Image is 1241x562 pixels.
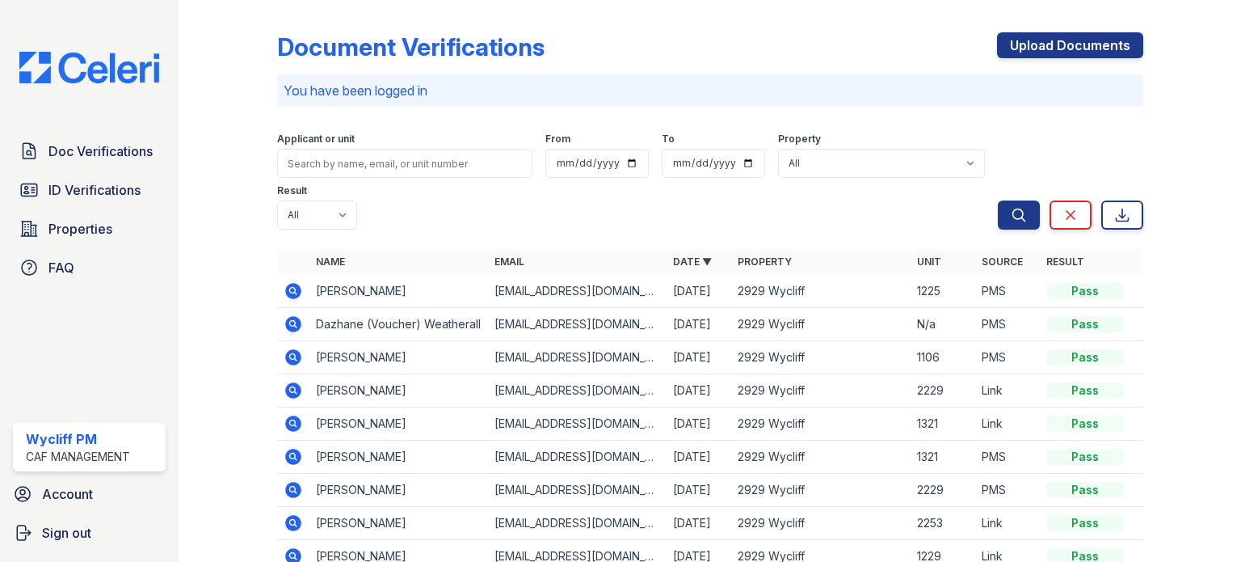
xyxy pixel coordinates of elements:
[309,474,488,507] td: [PERSON_NAME]
[997,32,1143,58] a: Upload Documents
[911,374,975,408] td: 2229
[731,474,910,507] td: 2929 Wycliff
[488,374,667,408] td: [EMAIL_ADDRESS][DOMAIN_NAME]
[6,517,172,549] a: Sign out
[1046,416,1124,432] div: Pass
[309,507,488,540] td: [PERSON_NAME]
[13,213,166,245] a: Properties
[667,308,731,341] td: [DATE]
[731,408,910,441] td: 2929 Wycliff
[667,441,731,474] td: [DATE]
[662,133,675,146] label: To
[1046,449,1124,465] div: Pass
[1046,349,1124,366] div: Pass
[545,133,570,146] label: From
[6,52,172,83] img: CE_Logo_Blue-a8612792a0a2168367f1c8372b55b34899dd931a85d93a1a3d3e32e68fde9ad4.png
[911,408,975,441] td: 1321
[1046,283,1124,299] div: Pass
[13,174,166,206] a: ID Verifications
[26,449,130,465] div: CAF Management
[1046,482,1124,498] div: Pass
[42,484,93,504] span: Account
[778,133,821,146] label: Property
[738,256,792,268] a: Property
[42,523,91,543] span: Sign out
[488,341,667,374] td: [EMAIL_ADDRESS][DOMAIN_NAME]
[975,275,1040,308] td: PMS
[488,474,667,507] td: [EMAIL_ADDRESS][DOMAIN_NAME]
[309,308,488,341] td: Dazhane (Voucher) Weatherall
[731,374,910,408] td: 2929 Wycliff
[1046,316,1124,332] div: Pass
[911,474,975,507] td: 2229
[731,341,910,374] td: 2929 Wycliff
[277,149,532,178] input: Search by name, email, or unit number
[667,341,731,374] td: [DATE]
[309,441,488,474] td: [PERSON_NAME]
[277,133,355,146] label: Applicant or unit
[667,374,731,408] td: [DATE]
[667,474,731,507] td: [DATE]
[1046,382,1124,399] div: Pass
[488,275,667,308] td: [EMAIL_ADDRESS][DOMAIN_NAME]
[917,256,941,268] a: Unit
[48,219,112,239] span: Properties
[911,275,975,308] td: 1225
[667,408,731,441] td: [DATE]
[309,341,488,374] td: [PERSON_NAME]
[731,441,910,474] td: 2929 Wycliff
[488,507,667,540] td: [EMAIL_ADDRESS][DOMAIN_NAME]
[975,408,1040,441] td: Link
[673,256,712,268] a: Date ▼
[911,308,975,341] td: N/a
[309,374,488,408] td: [PERSON_NAME]
[277,32,545,61] div: Document Verifications
[13,135,166,167] a: Doc Verifications
[975,341,1040,374] td: PMS
[13,251,166,284] a: FAQ
[488,308,667,341] td: [EMAIL_ADDRESS][DOMAIN_NAME]
[494,256,524,268] a: Email
[309,408,488,441] td: [PERSON_NAME]
[309,275,488,308] td: [PERSON_NAME]
[277,184,307,197] label: Result
[48,180,141,200] span: ID Verifications
[667,507,731,540] td: [DATE]
[1046,515,1124,531] div: Pass
[975,441,1040,474] td: PMS
[731,308,910,341] td: 2929 Wycliff
[488,441,667,474] td: [EMAIL_ADDRESS][DOMAIN_NAME]
[316,256,345,268] a: Name
[488,408,667,441] td: [EMAIL_ADDRESS][DOMAIN_NAME]
[911,441,975,474] td: 1321
[911,341,975,374] td: 1106
[731,275,910,308] td: 2929 Wycliff
[26,429,130,449] div: Wycliff PM
[975,474,1040,507] td: PMS
[975,308,1040,341] td: PMS
[6,478,172,510] a: Account
[48,258,74,277] span: FAQ
[975,374,1040,408] td: Link
[982,256,1023,268] a: Source
[667,275,731,308] td: [DATE]
[48,142,153,161] span: Doc Verifications
[975,507,1040,540] td: Link
[731,507,910,540] td: 2929 Wycliff
[284,81,1137,100] p: You have been logged in
[911,507,975,540] td: 2253
[1046,256,1084,268] a: Result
